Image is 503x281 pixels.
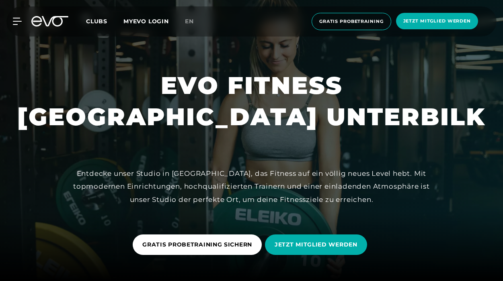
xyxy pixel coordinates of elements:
[71,167,433,206] div: Entdecke unser Studio in [GEOGRAPHIC_DATA], das Fitness auf ein völlig neues Level hebt. Mit topm...
[309,13,394,30] a: Gratis Probetraining
[394,13,480,30] a: Jetzt Mitglied werden
[185,17,203,26] a: en
[185,18,194,25] span: en
[142,240,252,249] span: GRATIS PROBETRAINING SICHERN
[133,228,265,261] a: GRATIS PROBETRAINING SICHERN
[86,17,123,25] a: Clubs
[265,228,370,261] a: JETZT MITGLIED WERDEN
[86,18,107,25] span: Clubs
[275,240,357,249] span: JETZT MITGLIED WERDEN
[403,18,471,24] span: Jetzt Mitglied werden
[123,18,169,25] a: MYEVO LOGIN
[319,18,384,25] span: Gratis Probetraining
[17,70,486,132] h1: EVO FITNESS [GEOGRAPHIC_DATA] UNTERBILK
